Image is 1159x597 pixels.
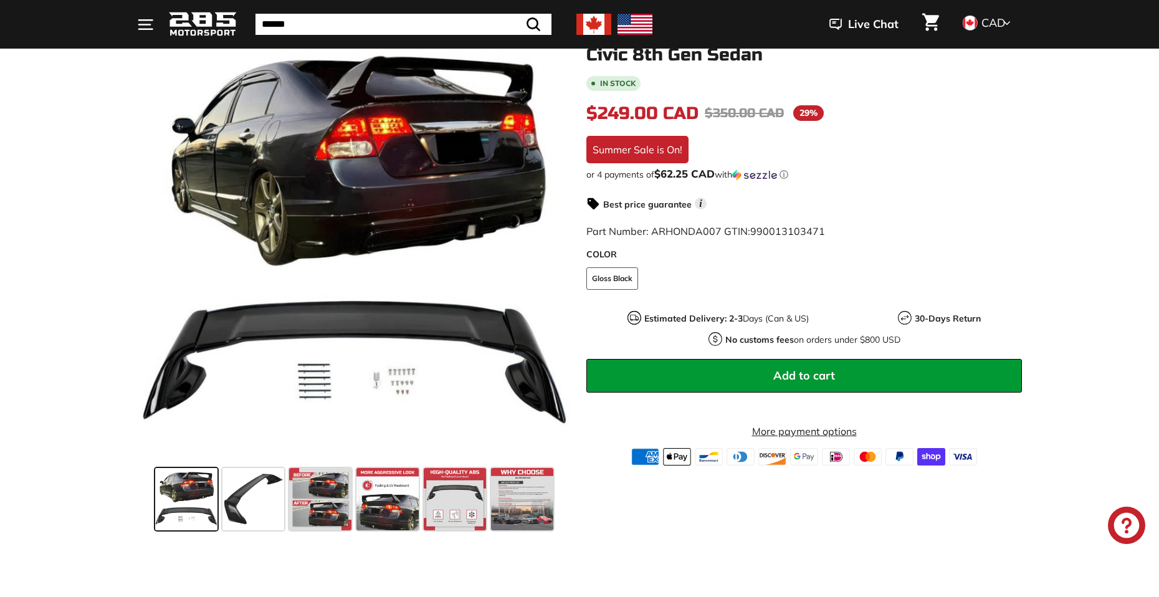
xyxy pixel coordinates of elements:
strong: Estimated Delivery: 2-3 [644,313,743,324]
span: CAD [981,16,1005,30]
img: diners_club [727,448,755,466]
img: american_express [631,448,659,466]
a: Cart [915,3,947,45]
label: COLOR [586,248,1022,261]
div: or 4 payments of$62.25 CADwithSezzle Click to learn more about Sezzle [586,168,1022,181]
strong: No customs fees [725,334,794,345]
img: visa [949,448,977,466]
input: Search [255,14,551,35]
h1: Type R Style Rear Wing - [DATE]-[DATE] Honda Civic 8th Gen Sedan [586,26,1022,65]
div: Summer Sale is On! [586,136,689,163]
button: Add to cart [586,359,1022,393]
p: Days (Can & US) [644,312,809,325]
img: shopify_pay [917,448,945,466]
img: Sezzle [732,170,777,181]
span: 990013103471 [750,225,825,237]
strong: Best price guarantee [603,199,692,210]
img: apple_pay [663,448,691,466]
p: on orders under $800 USD [725,333,900,346]
img: Logo_285_Motorsport_areodynamics_components [168,10,237,39]
span: 29% [793,105,824,121]
div: or 4 payments of with [586,168,1022,181]
inbox-online-store-chat: Shopify online store chat [1104,507,1149,547]
span: $249.00 CAD [586,103,699,124]
strong: 30-Days Return [915,313,981,324]
span: Part Number: ARHONDA007 GTIN: [586,225,825,237]
b: In stock [600,80,636,87]
span: Live Chat [848,16,899,32]
img: discover [758,448,786,466]
img: google_pay [790,448,818,466]
span: $350.00 CAD [705,105,784,121]
img: master [854,448,882,466]
img: ideal [822,448,850,466]
img: paypal [885,448,913,466]
img: bancontact [695,448,723,466]
span: $62.25 CAD [654,167,715,180]
span: Add to cart [773,368,835,383]
a: More payment options [586,424,1022,439]
button: Live Chat [813,9,915,40]
span: i [695,198,707,209]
